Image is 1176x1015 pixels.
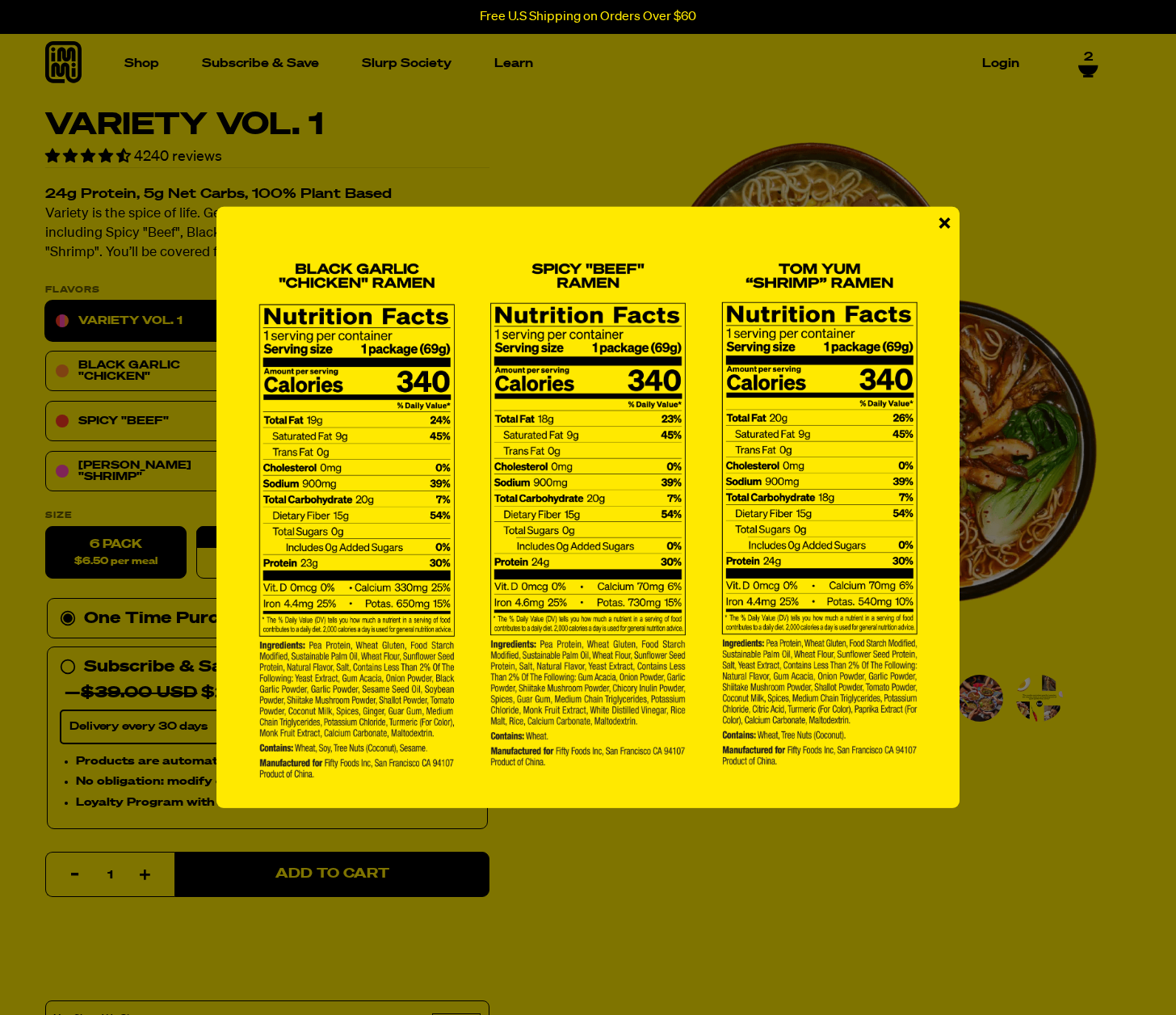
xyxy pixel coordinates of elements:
a: Shop [118,51,166,76]
p: Free U.S Shipping on Orders Over $60 [480,10,696,24]
span: 2 [1084,48,1093,63]
a: Learn [488,51,540,76]
a: Login [976,51,1026,76]
a: 2 [1078,48,1098,76]
img: Black Garlic Chicken Nutrition Facts [233,223,943,792]
nav: Main navigation [118,34,1026,93]
a: Slurp Society [355,51,458,76]
span: × [938,207,951,243]
iframe: Marketing Popup [8,940,170,1007]
a: Subscribe & Save [195,51,325,76]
